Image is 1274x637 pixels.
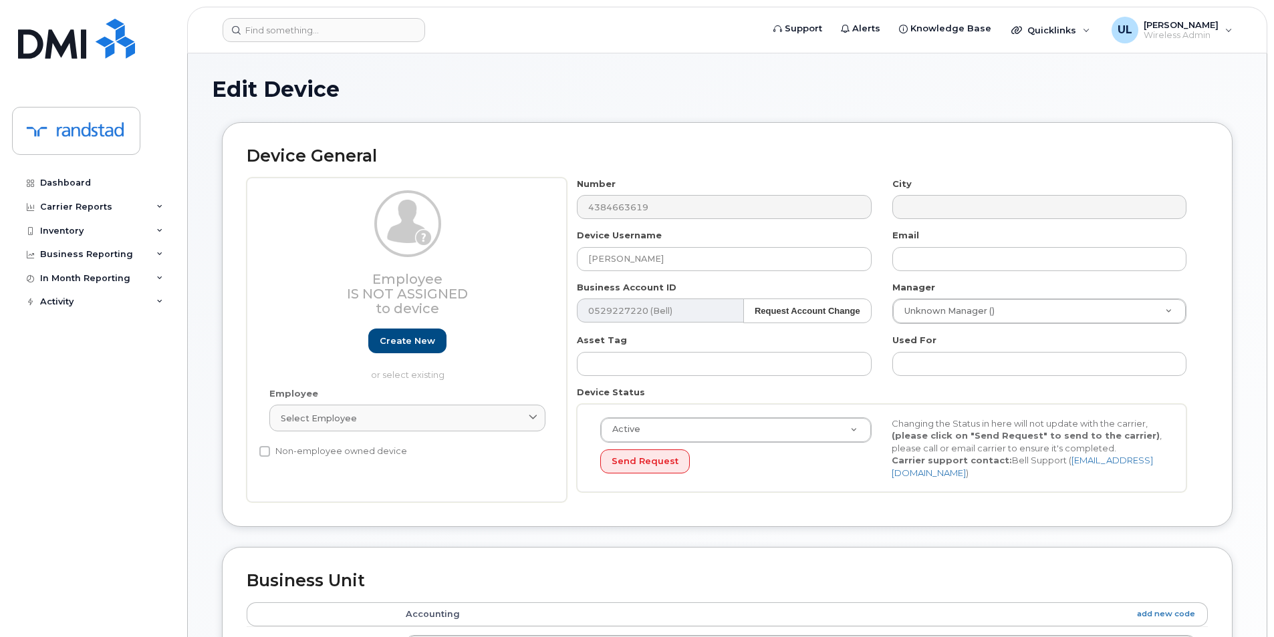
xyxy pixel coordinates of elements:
[577,229,662,242] label: Device Username
[892,281,935,294] label: Manager
[259,443,407,459] label: Non-employee owned device
[269,405,545,431] a: Select employee
[743,298,872,323] button: Request Account Change
[604,423,640,435] span: Active
[882,417,1173,479] div: Changing the Status in here will not update with the carrier, , please call or email carrier to e...
[892,430,1160,441] strong: (please click on "Send Request" to send to the carrier)
[577,178,616,190] label: Number
[892,178,912,190] label: City
[577,386,645,399] label: Device Status
[259,446,270,457] input: Non-employee owned device
[896,305,995,317] span: Unknown Manager ()
[394,602,1208,626] th: Accounting
[1137,608,1195,620] a: add new code
[212,77,1243,101] h1: Edit Device
[347,286,468,302] span: Is not assigned
[247,572,1208,590] h2: Business Unit
[600,449,690,474] button: Send Request
[755,306,860,316] strong: Request Account Change
[247,147,1208,166] h2: Device General
[892,455,1153,478] a: [EMAIL_ADDRESS][DOMAIN_NAME]
[269,272,545,316] h3: Employee
[892,229,919,242] label: Email
[892,334,936,347] label: Used For
[577,281,676,294] label: Business Account ID
[601,418,871,442] a: Active
[892,455,1012,465] strong: Carrier support contact:
[376,300,439,316] span: to device
[269,387,318,400] label: Employee
[281,412,357,425] span: Select employee
[269,369,545,381] p: or select existing
[577,334,627,347] label: Asset Tag
[368,329,447,353] a: Create new
[893,299,1186,323] a: Unknown Manager ()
